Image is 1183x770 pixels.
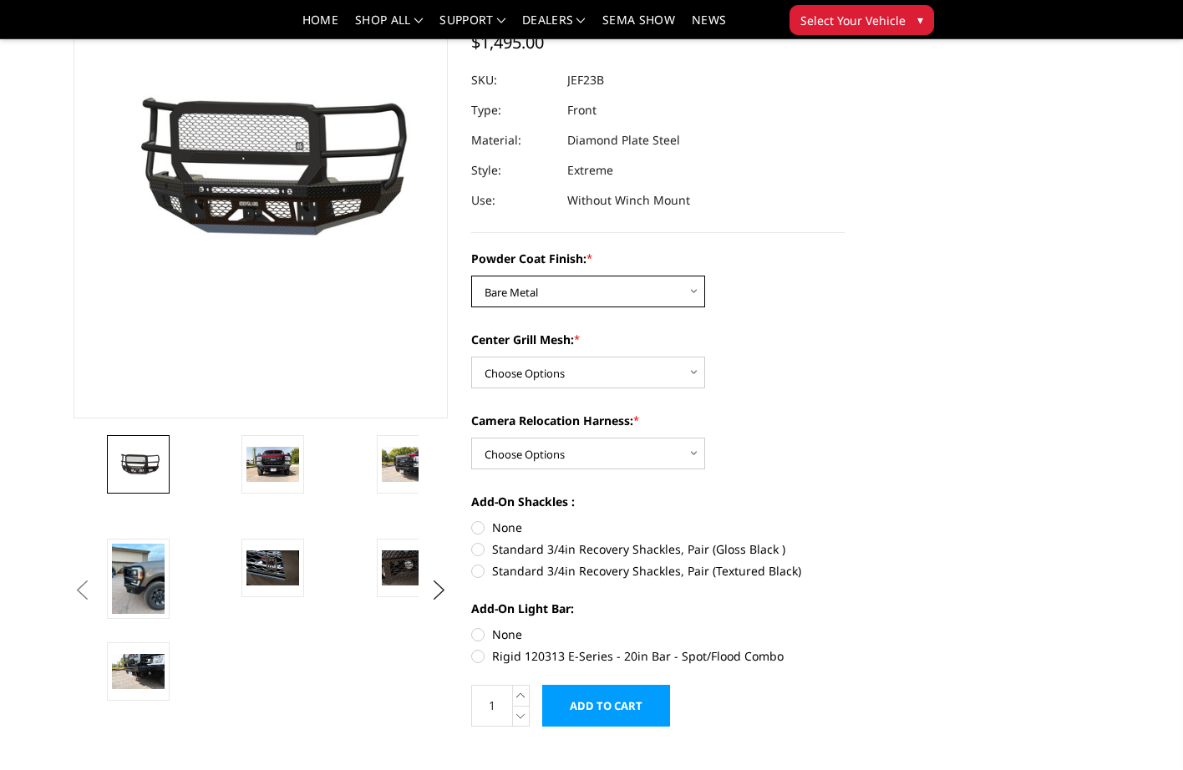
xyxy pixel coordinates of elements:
[542,685,670,727] input: Add to Cart
[471,185,555,215] dt: Use:
[800,12,906,29] span: Select Your Vehicle
[567,185,690,215] dd: Without Winch Mount
[112,544,165,614] img: 2023-2026 Ford F250-350 - FT Series - Extreme Front Bumper
[692,14,726,38] a: News
[471,95,555,125] dt: Type:
[567,65,604,95] dd: JEF23B
[382,550,434,585] img: 2023-2026 Ford F250-350 - FT Series - Extreme Front Bumper
[790,5,934,35] button: Select Your Vehicle
[112,654,165,689] img: 2023-2026 Ford F250-350 - FT Series - Extreme Front Bumper
[471,600,845,617] label: Add-On Light Bar:
[471,519,845,536] label: None
[567,155,613,185] dd: Extreme
[302,14,338,38] a: Home
[471,626,845,643] label: None
[382,447,434,482] img: 2023-2026 Ford F250-350 - FT Series - Extreme Front Bumper
[471,562,845,580] label: Standard 3/4in Recovery Shackles, Pair (Textured Black)
[567,95,597,125] dd: Front
[439,14,505,38] a: Support
[471,155,555,185] dt: Style:
[471,540,845,558] label: Standard 3/4in Recovery Shackles, Pair (Gloss Black )
[112,452,165,476] img: 2023-2026 Ford F250-350 - FT Series - Extreme Front Bumper
[471,125,555,155] dt: Material:
[69,578,94,603] button: Previous
[246,447,299,482] img: 2023-2026 Ford F250-350 - FT Series - Extreme Front Bumper
[471,250,845,267] label: Powder Coat Finish:
[567,125,680,155] dd: Diamond Plate Steel
[471,65,555,95] dt: SKU:
[602,14,675,38] a: SEMA Show
[471,412,845,429] label: Camera Relocation Harness:
[426,578,451,603] button: Next
[471,493,845,510] label: Add-On Shackles :
[522,14,586,38] a: Dealers
[355,14,423,38] a: shop all
[471,331,845,348] label: Center Grill Mesh:
[471,647,845,665] label: Rigid 120313 E-Series - 20in Bar - Spot/Flood Combo
[917,11,923,28] span: ▾
[246,550,299,585] img: 2023-2026 Ford F250-350 - FT Series - Extreme Front Bumper
[471,31,544,53] span: $1,495.00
